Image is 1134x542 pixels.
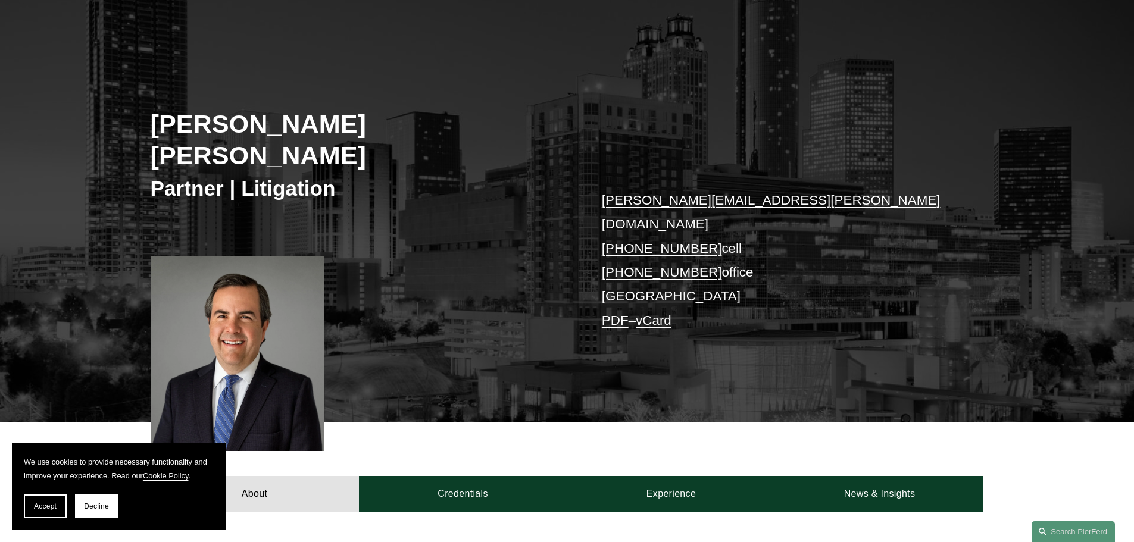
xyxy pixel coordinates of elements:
span: Accept [34,502,57,510]
a: Search this site [1032,521,1115,542]
a: vCard [636,313,671,328]
a: News & Insights [775,476,983,512]
span: Decline [84,502,109,510]
h2: [PERSON_NAME] [PERSON_NAME] [151,108,567,171]
a: [PHONE_NUMBER] [602,265,722,280]
section: Cookie banner [12,443,226,530]
button: Decline [75,494,118,518]
a: About [151,476,359,512]
button: Accept [24,494,67,518]
a: Credentials [359,476,567,512]
a: Experience [567,476,776,512]
a: [PHONE_NUMBER] [602,241,722,256]
a: [PERSON_NAME][EMAIL_ADDRESS][PERSON_NAME][DOMAIN_NAME] [602,193,941,231]
p: We use cookies to provide necessary functionality and improve your experience. Read our . [24,455,214,483]
a: Cookie Policy [143,471,189,480]
h3: Partner | Litigation [151,176,567,202]
a: PDF [602,313,629,328]
p: cell office [GEOGRAPHIC_DATA] – [602,189,949,333]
